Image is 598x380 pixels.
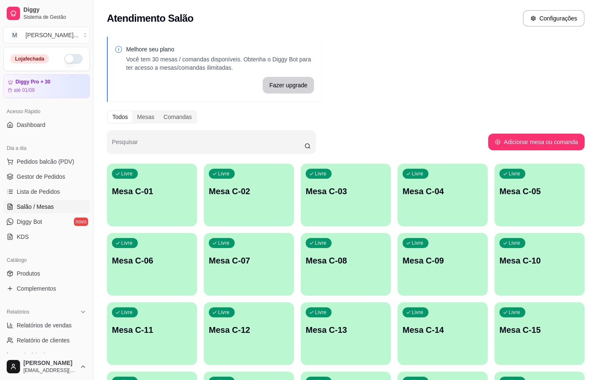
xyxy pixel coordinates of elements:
span: Lista de Pedidos [17,187,60,196]
span: Gestor de Pedidos [17,172,65,181]
button: Pedidos balcão (PDV) [3,155,90,168]
button: Alterar Status [64,54,83,64]
p: Livre [509,309,520,316]
a: Diggy Pro + 30até 01/09 [3,74,90,98]
button: LivreMesa C-15 [494,302,585,365]
button: LivreMesa C-08 [301,233,391,296]
p: Livre [509,170,520,177]
button: LivreMesa C-01 [107,164,197,226]
p: Mesa C-05 [499,185,580,197]
span: Sistema de Gestão [23,14,86,20]
div: Todos [108,111,132,123]
span: Dashboard [17,121,46,129]
span: Relatório de clientes [17,336,70,345]
p: Mesa C-01 [112,185,192,197]
p: Mesa C-13 [306,324,386,336]
p: Livre [218,309,230,316]
span: [PERSON_NAME] [23,360,76,367]
p: Mesa C-04 [403,185,483,197]
button: LivreMesa C-09 [398,233,488,296]
p: Mesa C-02 [209,185,289,197]
button: Select a team [3,27,90,43]
a: Diggy Botnovo [3,215,90,228]
button: LivreMesa C-11 [107,302,197,365]
div: [PERSON_NAME] ... [25,31,79,39]
a: Relatório de clientes [3,334,90,347]
button: LivreMesa C-10 [494,233,585,296]
p: Livre [412,170,423,177]
a: Gestor de Pedidos [3,170,90,183]
button: LivreMesa C-04 [398,164,488,226]
button: Configurações [523,10,585,27]
p: Livre [218,170,230,177]
article: até 01/09 [14,87,35,94]
button: Fazer upgrade [263,77,314,94]
p: Mesa C-14 [403,324,483,336]
div: Loja fechada [10,54,49,63]
a: DiggySistema de Gestão [3,3,90,23]
div: Comandas [159,111,197,123]
span: Pedidos balcão (PDV) [17,157,74,166]
span: Diggy Bot [17,218,42,226]
p: Mesa C-07 [209,255,289,266]
button: LivreMesa C-13 [301,302,391,365]
a: Relatório de mesas [3,349,90,362]
p: Livre [509,240,520,246]
button: LivreMesa C-06 [107,233,197,296]
p: Livre [315,170,327,177]
p: Livre [412,309,423,316]
button: LivreMesa C-14 [398,302,488,365]
span: Salão / Mesas [17,203,54,211]
h2: Atendimento Salão [107,12,193,25]
button: LivreMesa C-02 [204,164,294,226]
span: [EMAIL_ADDRESS][DOMAIN_NAME] [23,367,76,374]
a: Dashboard [3,118,90,132]
p: Mesa C-10 [499,255,580,266]
button: Adicionar mesa ou comanda [488,134,585,150]
p: Mesa C-12 [209,324,289,336]
div: Mesas [132,111,159,123]
p: Livre [412,240,423,246]
p: Livre [218,240,230,246]
p: Melhore seu plano [126,45,314,53]
div: Catálogo [3,253,90,267]
button: LivreMesa C-12 [204,302,294,365]
button: LivreMesa C-05 [494,164,585,226]
a: Relatórios de vendas [3,319,90,332]
p: Livre [315,309,327,316]
div: Acesso Rápido [3,105,90,118]
input: Pesquisar [112,141,304,149]
a: KDS [3,230,90,243]
a: Complementos [3,282,90,295]
span: KDS [17,233,29,241]
p: Livre [121,170,133,177]
article: Diggy Pro + 30 [15,79,51,85]
span: M [10,31,19,39]
button: LivreMesa C-03 [301,164,391,226]
a: Produtos [3,267,90,280]
span: Relatórios de vendas [17,321,72,329]
p: Mesa C-03 [306,185,386,197]
p: Mesa C-15 [499,324,580,336]
a: Lista de Pedidos [3,185,90,198]
span: Produtos [17,269,40,278]
span: Diggy [23,6,86,14]
span: Relatórios [7,309,29,315]
button: [PERSON_NAME][EMAIL_ADDRESS][DOMAIN_NAME] [3,357,90,377]
p: Livre [315,240,327,246]
a: Salão / Mesas [3,200,90,213]
p: Mesa C-09 [403,255,483,266]
button: LivreMesa C-07 [204,233,294,296]
p: Mesa C-08 [306,255,386,266]
p: Mesa C-06 [112,255,192,266]
span: Relatório de mesas [17,351,67,360]
p: Você tem 30 mesas / comandas disponíveis. Obtenha o Diggy Bot para ter acesso a mesas/comandas il... [126,55,314,72]
div: Dia a dia [3,142,90,155]
p: Mesa C-11 [112,324,192,336]
p: Livre [121,240,133,246]
span: Complementos [17,284,56,293]
p: Livre [121,309,133,316]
